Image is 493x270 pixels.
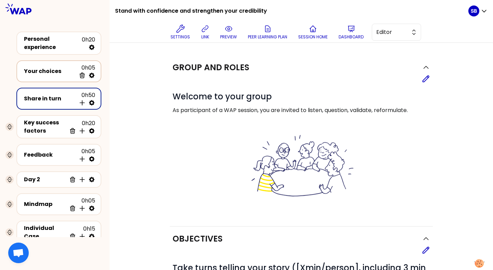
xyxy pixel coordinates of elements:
div: Open chat [8,243,29,263]
button: Settings [168,22,193,42]
button: Session home [295,22,330,42]
span: Welcome to your group [173,91,272,102]
img: filesOfInstructions%2Fbienvenue%20dans%20votre%20groupe%20-%20petit.png [248,134,355,199]
button: Objectives [173,233,430,244]
p: preview [220,34,237,40]
div: 0h05 [76,147,95,162]
div: Day 2 [24,175,66,184]
p: Session home [298,34,328,40]
p: Peer learning plan [248,34,287,40]
div: Mindmap [24,200,66,208]
button: Peer learning plan [245,22,290,42]
div: Share in turn [24,95,76,103]
h2: Group and roles [173,62,249,73]
div: Personal experience [24,35,82,51]
div: 0h50 [76,91,95,106]
button: Editor [372,24,421,41]
div: 0h05 [66,197,95,212]
div: Feedback [24,151,76,159]
p: link [201,34,209,40]
button: link [198,22,212,42]
button: Dashboard [336,22,366,42]
div: 0h05 [76,64,95,79]
h2: Objectives [173,233,223,244]
button: Group and roles [173,62,430,73]
div: 0h20 [82,36,95,51]
div: Individual Case [24,224,66,241]
div: 0h20 [66,119,95,134]
p: Dashboard [339,34,364,40]
button: preview [217,22,240,42]
p: SB [471,8,477,14]
div: 0h15 [66,225,95,240]
p: As participant of a WAP session, you are invited to listen, question, validate, reformulate. [173,106,430,114]
div: Your choices [24,67,76,75]
span: Editor [376,28,407,36]
button: SB [468,5,488,16]
p: Settings [170,34,190,40]
div: Key success factors [24,119,66,135]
